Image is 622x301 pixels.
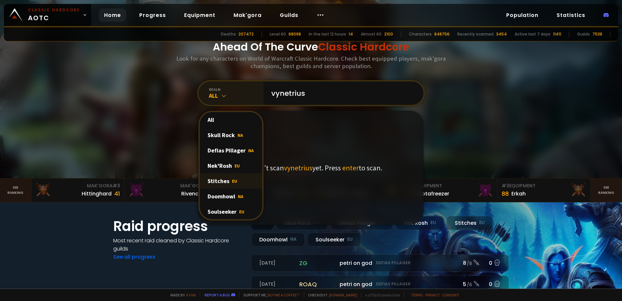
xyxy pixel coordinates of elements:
span: Checkout [304,293,357,297]
p: We didn't scan yet. Press to scan. [240,163,382,172]
a: Privacy [426,293,439,297]
div: 14 [349,31,353,37]
a: #3Equipment88Erkah [498,179,591,202]
div: 848756 [434,31,450,37]
a: #2Equipment88Notafreezer [404,179,498,202]
div: Stitches [200,173,262,189]
div: 41 [114,189,120,198]
div: Mak'Gora [35,182,120,189]
span: NA [238,193,243,199]
a: [DATE]zgpetri on godDefias Pillager8 /90 [251,254,509,272]
a: Guilds [275,8,304,22]
a: Consent [442,293,459,297]
div: Mak'Gora [128,182,213,189]
div: Erkah [511,190,526,198]
div: 7538 [592,31,602,37]
div: Soulseeker [200,204,262,219]
div: Level 60 [270,31,286,37]
span: # 3 [113,182,120,189]
span: EU [235,163,240,169]
a: Equipment [179,8,221,22]
h4: Most recent raid cleaned by Classic Hardcore guilds [113,236,243,253]
h1: Raid progress [113,216,243,236]
div: Characters [409,31,432,37]
span: EU [232,178,237,184]
div: 207472 [238,31,254,37]
span: # 3 [502,182,509,189]
h1: Ahead Of The Curve [213,39,409,55]
a: Mak'Gora#2Rivench100 [124,179,218,202]
div: Equipment [502,182,587,189]
div: Nek'Rosh [200,158,262,173]
input: Search a character... [267,81,416,105]
span: AOTC [28,7,80,23]
span: enter [342,163,359,172]
span: vynetrius [284,163,312,172]
div: 68098 [289,31,301,37]
div: Notafreezer [418,190,449,198]
a: Seeranking [591,179,622,202]
div: Stitches [447,216,493,230]
span: EU [239,209,244,215]
div: Nek'Rosh [396,216,444,230]
a: a fan [186,293,196,297]
a: Statistics [551,8,590,22]
div: realm [209,87,264,92]
a: Terms [411,293,423,297]
div: In the last 12 hours [309,31,346,37]
div: Deaths [221,31,236,37]
a: [DATE]roaqpetri on godDefias Pillager5 /60 [251,276,509,293]
div: All [200,112,262,127]
small: EU [347,236,353,243]
div: Soulseeker [307,233,361,247]
div: 88 [502,189,509,198]
div: Doomhowl [251,233,305,247]
small: EU [430,220,436,226]
div: 3454 [496,31,507,37]
span: Made by [167,293,196,297]
div: Skull Rock [200,127,262,143]
span: NA [248,148,254,153]
a: Buy me a coffee [268,293,300,297]
a: Progress [134,8,171,22]
a: Report a bug [205,293,230,297]
span: NA [237,132,243,138]
a: See all progress [113,253,155,261]
div: 2100 [384,31,393,37]
small: EU [479,220,485,226]
h3: Look for any characters on World of Warcraft Classic Hardcore. Check best equipped players, mak'g... [174,55,448,70]
div: Recently scanned [457,31,494,37]
div: 11411 [553,31,561,37]
div: All [209,92,264,99]
div: Guilds [577,31,590,37]
small: NA [290,236,297,243]
span: v. d752d5 - production [361,293,400,297]
a: Mak'gora [228,8,267,22]
div: Equipment [408,182,494,189]
a: Mak'Gora#3Hittinghard41 [31,179,125,202]
div: Rivench [181,190,202,198]
a: Classic HardcoreAOTC [4,4,91,26]
a: Home [99,8,126,22]
a: [DOMAIN_NAME] [329,293,357,297]
div: Almost 60 [361,31,382,37]
div: Hittinghard [82,190,112,198]
span: Classic Hardcore [318,39,409,54]
div: Doomhowl [200,189,262,204]
span: Support me, [239,293,300,297]
a: Population [501,8,544,22]
div: Active last 7 days [515,31,550,37]
div: Defias Pillager [200,143,262,158]
small: Classic Hardcore [28,7,80,13]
